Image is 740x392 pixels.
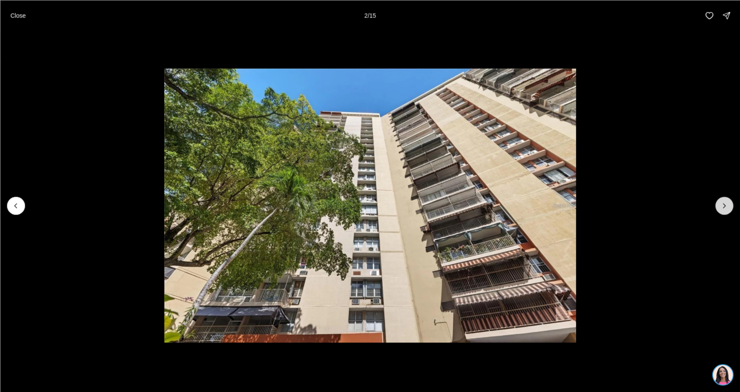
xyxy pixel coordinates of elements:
[7,197,25,215] button: Previous slide
[10,12,26,19] p: Close
[5,7,31,24] button: Close
[715,197,733,215] button: Next slide
[364,12,376,19] p: 2 / 15
[5,5,25,25] img: be3d4b55-7850-4bcb-9297-a2f9cd376e78.png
